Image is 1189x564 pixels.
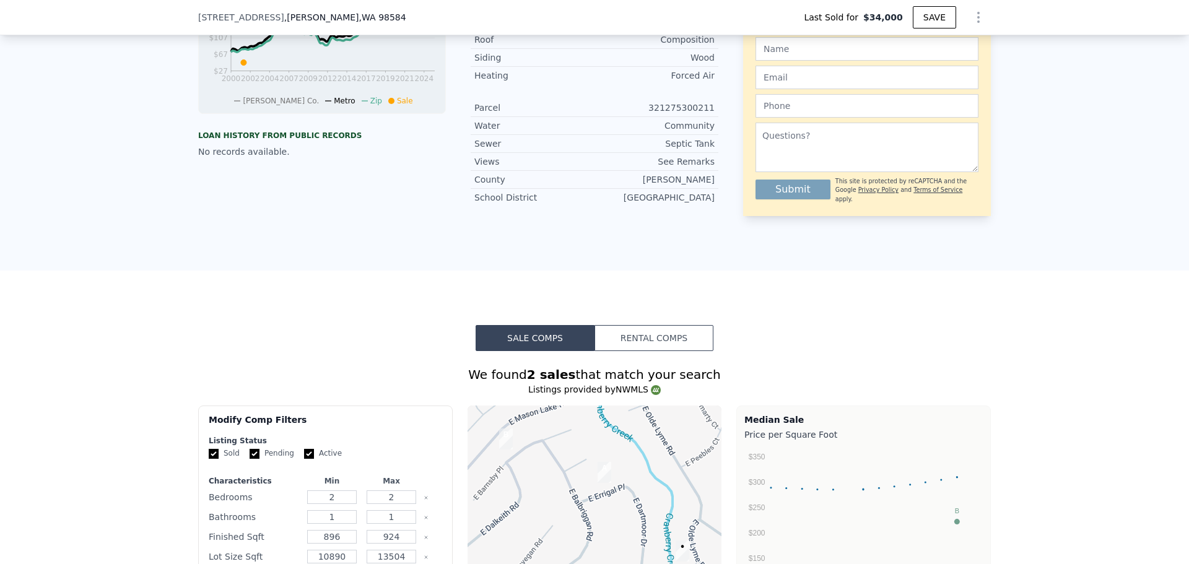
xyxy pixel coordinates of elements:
div: Listing Status [209,436,442,446]
tspan: 2014 [338,74,357,83]
div: Max [364,476,419,486]
div: This site is protected by reCAPTCHA and the Google and apply. [835,177,978,204]
tspan: 2000 [222,74,241,83]
a: Privacy Policy [858,186,899,193]
text: $250 [749,503,765,512]
div: 321275300211 [594,102,715,114]
div: Price per Square Foot [744,426,983,443]
input: Name [756,37,978,61]
button: Sale Comps [476,325,594,351]
span: Last Sold for [804,11,863,24]
button: Clear [424,555,429,560]
div: No records available. [198,145,446,158]
div: 61 E Errigal Pl [598,462,611,483]
div: Community [594,119,715,132]
tspan: $107 [209,33,228,42]
div: We found that match your search [198,366,991,383]
strong: 2 sales [527,367,576,382]
div: Parcel [474,102,594,114]
button: Show Options [966,5,991,30]
div: Wood [594,51,715,64]
span: Sale [397,97,413,105]
div: Septic Tank [594,137,715,150]
div: 440 E Olde Lyme Road [676,540,689,562]
div: [PERSON_NAME] [594,173,715,186]
tspan: 2004 [260,74,279,83]
label: Pending [250,448,294,459]
span: , WA 98584 [359,12,406,22]
div: See Remarks [594,155,715,168]
div: Median Sale [744,414,983,426]
button: Rental Comps [594,325,713,351]
input: Phone [756,94,978,118]
div: Composition [594,33,715,46]
text: $150 [749,554,765,563]
input: Sold [209,449,219,459]
tspan: 2007 [279,74,298,83]
span: $34,000 [863,11,903,24]
img: NWMLS Logo [651,385,661,395]
div: County [474,173,594,186]
span: Zip [370,97,382,105]
div: Sewer [474,137,594,150]
div: Modify Comp Filters [209,414,442,436]
tspan: 2002 [241,74,260,83]
div: Characteristics [209,476,300,486]
div: Bedrooms [209,488,300,506]
tspan: $67 [214,50,228,59]
input: Email [756,66,978,89]
div: Water [474,119,594,132]
div: Loan history from public records [198,131,446,141]
span: , [PERSON_NAME] [284,11,406,24]
div: Listings provided by NWMLS [198,383,991,396]
a: Terms of Service [913,186,962,193]
button: Clear [424,495,429,500]
div: Finished Sqft [209,528,300,545]
div: Siding [474,51,594,64]
label: Active [304,448,342,459]
div: Heating [474,69,594,82]
div: Views [474,155,594,168]
tspan: 2019 [376,74,395,83]
div: Bathrooms [209,508,300,526]
tspan: 2017 [357,74,376,83]
span: [STREET_ADDRESS] [198,11,284,24]
tspan: 2012 [318,74,338,83]
button: Clear [424,515,429,520]
button: SAVE [913,6,956,28]
span: Metro [334,97,355,105]
text: $300 [749,478,765,487]
input: Active [304,449,314,459]
div: Roof [474,33,594,46]
div: [GEOGRAPHIC_DATA] [594,191,715,204]
label: Sold [209,448,240,459]
input: Pending [250,449,259,459]
button: Clear [424,535,429,540]
div: School District [474,191,594,204]
div: 60 E Barnsby Pl [499,428,513,449]
tspan: 2024 [415,74,434,83]
text: B [955,507,959,514]
text: $350 [749,453,765,461]
tspan: 2021 [395,74,414,83]
div: Forced Air [594,69,715,82]
span: [PERSON_NAME] Co. [243,97,319,105]
text: $200 [749,529,765,537]
div: Min [305,476,359,486]
button: Submit [756,180,830,199]
tspan: 2009 [298,74,318,83]
tspan: $27 [214,67,228,76]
